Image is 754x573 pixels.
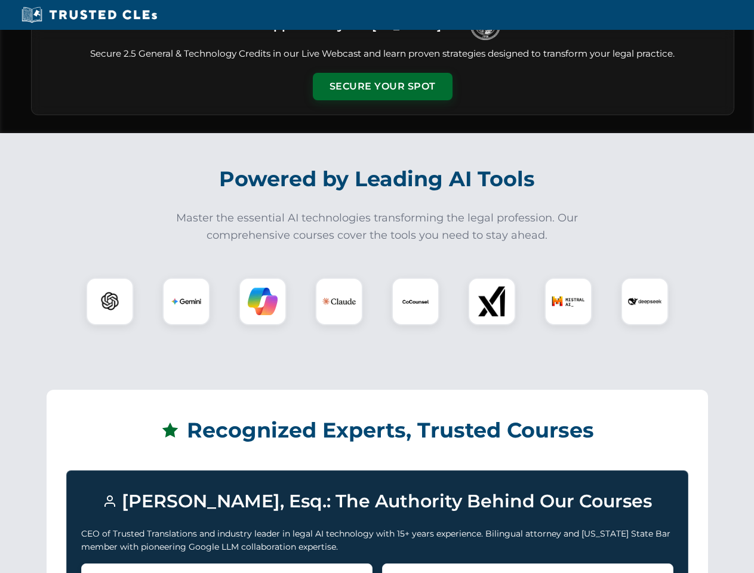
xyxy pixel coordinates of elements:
[171,286,201,316] img: Gemini Logo
[628,285,661,318] img: DeepSeek Logo
[162,278,210,325] div: Gemini
[66,409,688,451] h2: Recognized Experts, Trusted Courses
[313,73,453,100] button: Secure Your Spot
[46,47,719,61] p: Secure 2.5 General & Technology Credits in our Live Webcast and learn proven strategies designed ...
[18,6,161,24] img: Trusted CLEs
[239,278,287,325] div: Copilot
[544,278,592,325] div: Mistral AI
[322,285,356,318] img: Claude Logo
[86,278,134,325] div: ChatGPT
[47,158,708,200] h2: Powered by Leading AI Tools
[315,278,363,325] div: Claude
[552,285,585,318] img: Mistral AI Logo
[468,278,516,325] div: xAI
[168,210,586,244] p: Master the essential AI technologies transforming the legal profession. Our comprehensive courses...
[392,278,439,325] div: CoCounsel
[248,286,278,316] img: Copilot Logo
[81,485,673,517] h3: [PERSON_NAME], Esq.: The Authority Behind Our Courses
[81,527,673,554] p: CEO of Trusted Translations and industry leader in legal AI technology with 15+ years experience....
[93,284,127,319] img: ChatGPT Logo
[401,286,430,316] img: CoCounsel Logo
[477,286,507,316] img: xAI Logo
[621,278,669,325] div: DeepSeek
